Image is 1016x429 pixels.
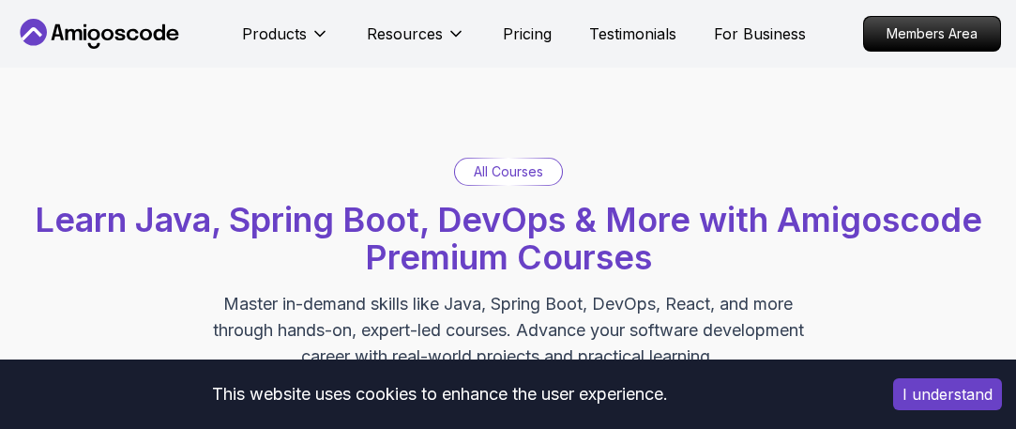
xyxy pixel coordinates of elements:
div: This website uses cookies to enhance the user experience. [14,374,865,415]
button: Products [242,23,329,60]
a: Members Area [863,16,1001,52]
iframe: chat widget [900,312,1016,401]
p: Resources [367,23,443,45]
p: Products [242,23,307,45]
a: For Business [714,23,806,45]
button: Accept cookies [893,378,1002,410]
p: Members Area [864,17,1000,51]
button: Resources [367,23,465,60]
p: All Courses [474,162,543,181]
p: Master in-demand skills like Java, Spring Boot, DevOps, React, and more through hands-on, expert-... [193,291,824,370]
span: Learn Java, Spring Boot, DevOps & More with Amigoscode Premium Courses [35,199,982,278]
a: Pricing [503,23,552,45]
a: Testimonials [589,23,676,45]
